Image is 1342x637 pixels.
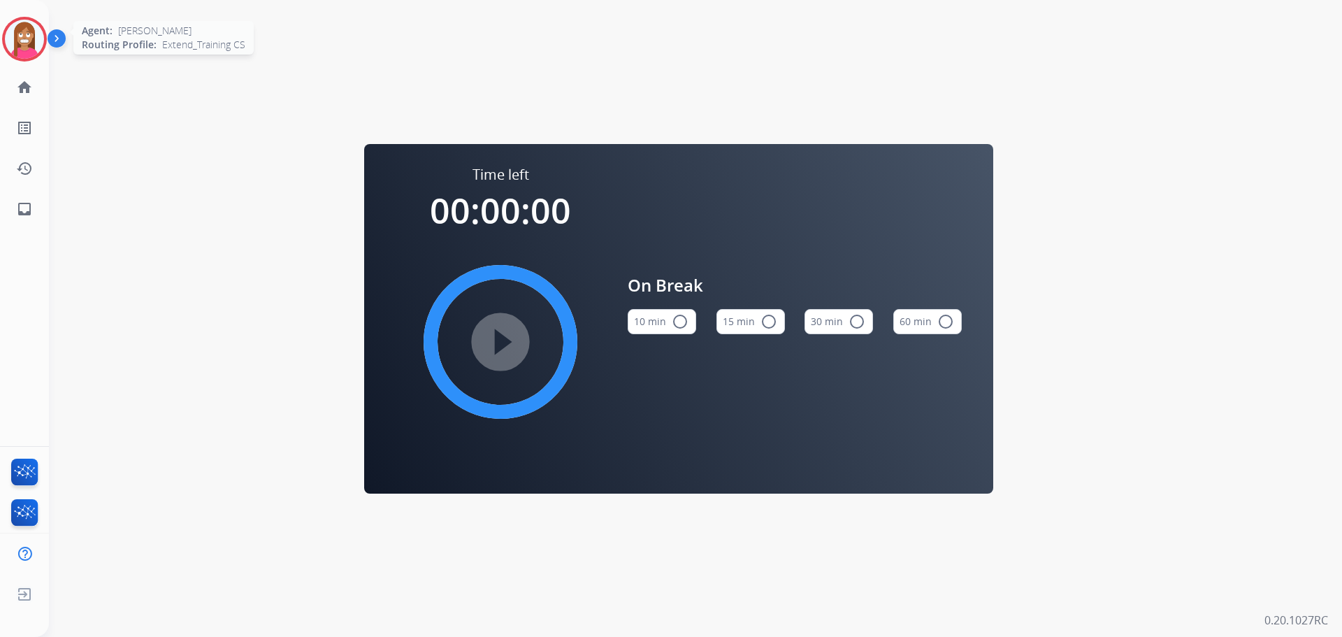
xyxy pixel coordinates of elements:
mat-icon: radio_button_unchecked [849,313,865,330]
span: Agent: [82,24,113,38]
img: avatar [5,20,44,59]
button: 15 min [716,309,785,334]
mat-icon: history [16,160,33,177]
span: [PERSON_NAME] [118,24,192,38]
button: 30 min [805,309,873,334]
mat-icon: home [16,79,33,96]
span: Time left [472,165,529,185]
mat-icon: radio_button_unchecked [937,313,954,330]
button: 10 min [628,309,696,334]
span: On Break [628,273,962,298]
span: 00:00:00 [430,187,571,234]
span: Routing Profile: [82,38,157,52]
button: 60 min [893,309,962,334]
p: 0.20.1027RC [1264,612,1328,629]
mat-icon: radio_button_unchecked [672,313,688,330]
span: Extend_Training CS [162,38,245,52]
mat-icon: inbox [16,201,33,217]
mat-icon: radio_button_unchecked [760,313,777,330]
mat-icon: list_alt [16,120,33,136]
